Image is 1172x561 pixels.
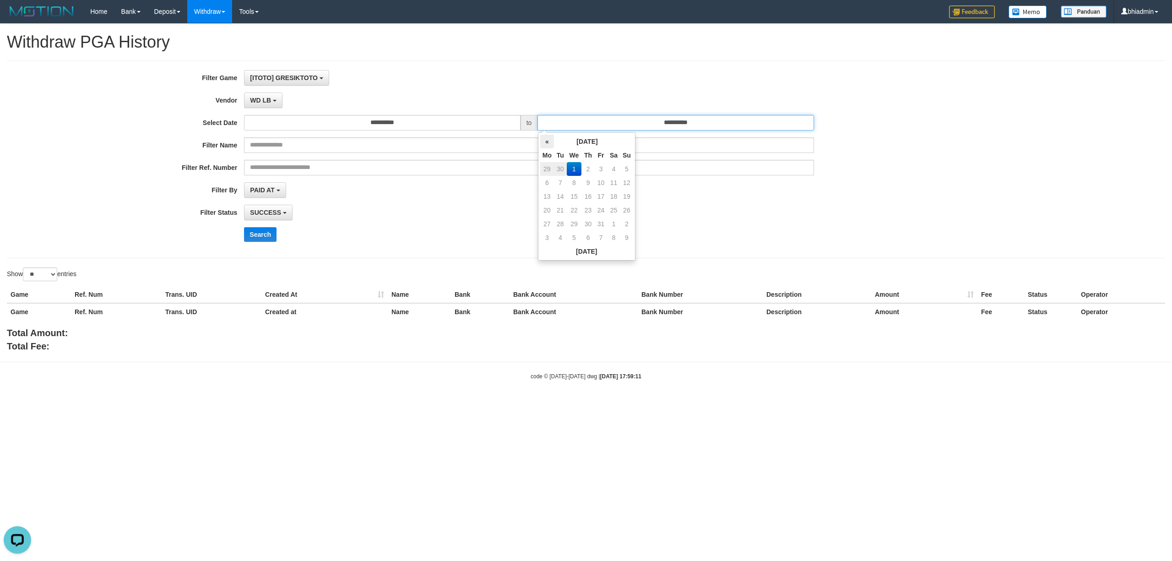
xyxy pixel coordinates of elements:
[607,217,620,231] td: 1
[1009,5,1047,18] img: Button%20Memo.svg
[595,176,607,190] td: 10
[567,231,582,245] td: 5
[581,190,595,203] td: 16
[244,70,329,86] button: [ITOTO] GRESIKTOTO
[554,217,567,231] td: 28
[595,148,607,162] th: Fr
[581,148,595,162] th: Th
[540,231,554,245] td: 3
[7,267,76,281] label: Show entries
[638,286,763,303] th: Bank Number
[595,162,607,176] td: 3
[620,231,633,245] td: 9
[620,203,633,217] td: 26
[620,190,633,203] td: 19
[620,176,633,190] td: 12
[250,209,281,216] span: SUCCESS
[540,203,554,217] td: 20
[595,190,607,203] td: 17
[1061,5,1107,18] img: panduan.png
[581,203,595,217] td: 23
[250,186,274,194] span: PAID AT
[554,203,567,217] td: 21
[554,162,567,176] td: 30
[521,115,538,131] span: to
[607,203,620,217] td: 25
[261,286,388,303] th: Created At
[581,217,595,231] td: 30
[4,4,31,31] button: Open LiveChat chat widget
[607,190,620,203] td: 18
[540,148,554,162] th: Mo
[244,227,277,242] button: Search
[244,93,282,108] button: WD LB
[162,303,261,320] th: Trans. UID
[595,203,607,217] td: 24
[871,286,977,303] th: Amount
[162,286,261,303] th: Trans. UID
[261,303,388,320] th: Created at
[1024,303,1077,320] th: Status
[567,176,582,190] td: 8
[620,217,633,231] td: 2
[581,176,595,190] td: 9
[977,303,1024,320] th: Fee
[554,231,567,245] td: 4
[250,97,271,104] span: WD LB
[567,217,582,231] td: 29
[7,5,76,18] img: MOTION_logo.png
[620,162,633,176] td: 5
[581,231,595,245] td: 6
[7,33,1165,51] h1: Withdraw PGA History
[595,231,607,245] td: 7
[763,286,871,303] th: Description
[554,135,620,148] th: [DATE]
[531,373,641,380] small: code © [DATE]-[DATE] dwg |
[554,190,567,203] td: 14
[71,303,162,320] th: Ref. Num
[540,190,554,203] td: 13
[607,176,620,190] td: 11
[540,245,633,258] th: [DATE]
[607,162,620,176] td: 4
[607,231,620,245] td: 8
[71,286,162,303] th: Ref. Num
[763,303,871,320] th: Description
[581,162,595,176] td: 2
[600,373,641,380] strong: [DATE] 17:59:11
[540,176,554,190] td: 6
[23,267,57,281] select: Showentries
[540,162,554,176] td: 29
[607,148,620,162] th: Sa
[620,148,633,162] th: Su
[250,74,318,82] span: [ITOTO] GRESIKTOTO
[540,217,554,231] td: 27
[510,286,638,303] th: Bank Account
[1024,286,1077,303] th: Status
[540,135,554,148] th: «
[595,217,607,231] td: 31
[871,303,977,320] th: Amount
[244,182,286,198] button: PAID AT
[567,162,582,176] td: 1
[510,303,638,320] th: Bank Account
[1077,303,1165,320] th: Operator
[567,148,582,162] th: We
[977,286,1024,303] th: Fee
[638,303,763,320] th: Bank Number
[451,303,510,320] th: Bank
[567,190,582,203] td: 15
[949,5,995,18] img: Feedback.jpg
[244,205,293,220] button: SUCCESS
[7,286,71,303] th: Game
[554,176,567,190] td: 7
[1077,286,1165,303] th: Operator
[7,303,71,320] th: Game
[7,341,49,351] b: Total Fee:
[451,286,510,303] th: Bank
[554,148,567,162] th: Tu
[388,303,451,320] th: Name
[388,286,451,303] th: Name
[7,328,68,338] b: Total Amount:
[567,203,582,217] td: 22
